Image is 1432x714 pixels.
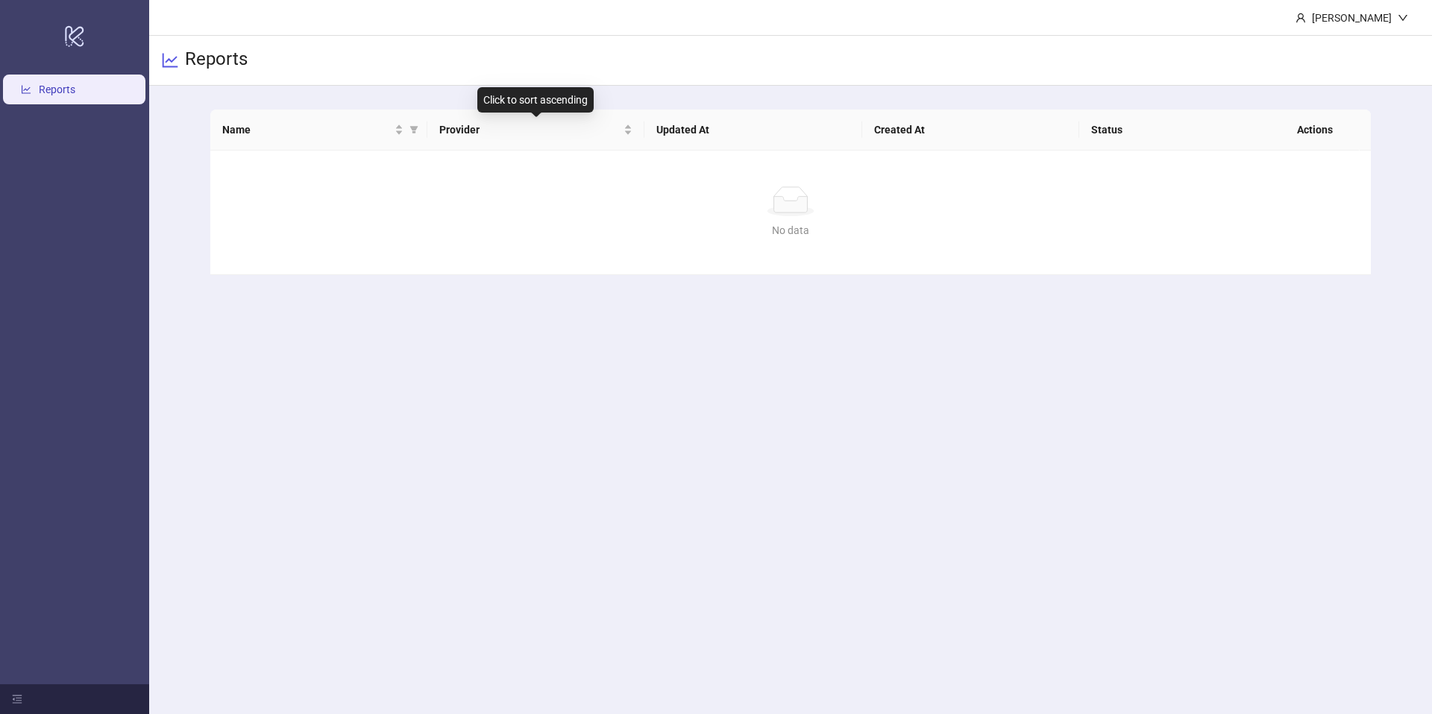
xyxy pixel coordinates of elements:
[406,119,421,141] span: filter
[1306,10,1398,26] div: [PERSON_NAME]
[427,110,644,151] th: Provider
[1398,13,1408,23] span: down
[862,110,1079,151] th: Created At
[228,222,1353,238] div: No data
[439,121,621,138] span: Provider
[210,110,427,151] th: Name
[644,110,861,151] th: Updated At
[1285,110,1360,151] th: Actions
[1296,13,1306,23] span: user
[39,83,75,95] a: Reports
[222,121,392,138] span: Name
[409,125,418,134] span: filter
[1079,110,1296,151] th: Status
[185,48,248,73] h3: Reports
[12,694,22,704] span: menu-fold
[161,51,179,69] span: line-chart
